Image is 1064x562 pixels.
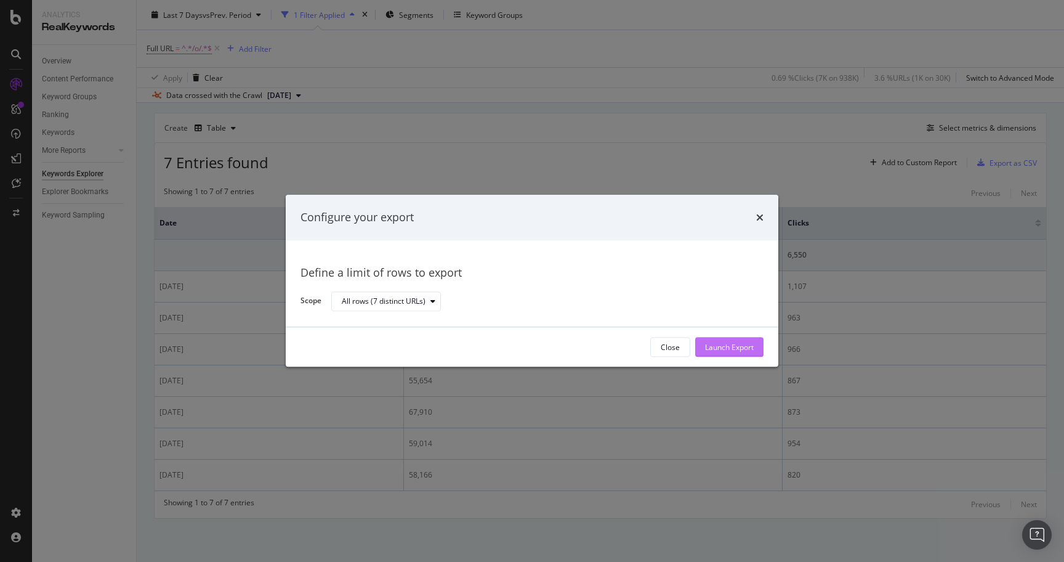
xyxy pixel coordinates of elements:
button: Close [650,338,690,357]
button: Launch Export [695,338,764,357]
div: modal [286,195,778,367]
div: Launch Export [705,342,754,352]
label: Scope [300,296,321,309]
div: Define a limit of rows to export [300,265,764,281]
div: times [756,210,764,226]
button: All rows (7 distinct URLs) [331,291,441,311]
div: Open Intercom Messenger [1022,520,1052,550]
div: All rows (7 distinct URLs) [342,298,425,305]
div: Configure your export [300,210,414,226]
div: Close [661,342,680,352]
